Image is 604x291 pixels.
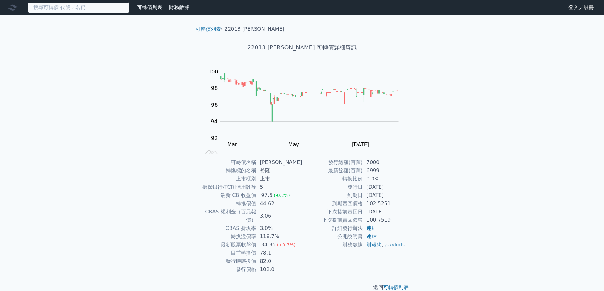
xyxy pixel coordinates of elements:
[256,257,302,265] td: 82.0
[363,175,406,183] td: 0.0%
[302,224,363,232] td: 詳細發行辦法
[363,216,406,224] td: 100.7519
[208,69,218,75] tspan: 100
[198,175,256,183] td: 上市櫃別
[227,142,237,148] tspan: Mar
[205,69,408,148] g: Chart
[352,142,369,148] tspan: [DATE]
[572,261,604,291] iframe: Chat Widget
[256,158,302,167] td: [PERSON_NAME]
[191,43,414,52] h1: 22013 [PERSON_NAME] 可轉債詳細資訊
[256,199,302,208] td: 44.62
[211,85,218,91] tspan: 98
[302,208,363,216] td: 下次提前賣回日
[363,241,406,249] td: ,
[302,158,363,167] td: 發行總額(百萬)
[302,216,363,224] td: 下次提前賣回價格
[367,225,377,231] a: 連結
[289,142,299,148] tspan: May
[256,167,302,175] td: 裕隆
[224,25,284,33] li: 22013 [PERSON_NAME]
[198,183,256,191] td: 擔保銀行/TCRI信用評等
[363,183,406,191] td: [DATE]
[198,208,256,224] td: CBAS 權利金（百元報價）
[256,175,302,183] td: 上市
[302,191,363,199] td: 到期日
[198,265,256,274] td: 發行價格
[363,191,406,199] td: [DATE]
[563,3,599,13] a: 登入／註冊
[28,2,129,13] input: 搜尋可轉債 代號／名稱
[383,284,409,290] a: 可轉債列表
[198,158,256,167] td: 可轉債名稱
[256,208,302,224] td: 3.06
[196,26,221,32] a: 可轉債列表
[260,241,277,249] div: 34.85
[274,193,290,198] span: (-0.2%)
[256,183,302,191] td: 5
[198,191,256,199] td: 最新 CB 收盤價
[363,158,406,167] td: 7000
[256,224,302,232] td: 3.0%
[256,265,302,274] td: 102.0
[211,118,217,124] tspan: 94
[277,242,295,247] span: (+0.7%)
[256,232,302,241] td: 118.7%
[211,135,218,141] tspan: 92
[198,241,256,249] td: 最新股票收盤價
[572,261,604,291] div: 聊天小工具
[256,249,302,257] td: 78.1
[363,199,406,208] td: 102.5251
[367,233,377,239] a: 連結
[302,199,363,208] td: 到期賣回價格
[198,232,256,241] td: 轉換溢價率
[137,4,162,10] a: 可轉債列表
[260,191,274,199] div: 97.6
[383,242,406,248] a: goodinfo
[198,199,256,208] td: 轉換價值
[198,249,256,257] td: 目前轉換價
[211,102,218,108] tspan: 96
[302,183,363,191] td: 發行日
[363,208,406,216] td: [DATE]
[169,4,189,10] a: 財務數據
[198,257,256,265] td: 發行時轉換價
[198,167,256,175] td: 轉換標的名稱
[196,25,223,33] li: ›
[302,175,363,183] td: 轉換比例
[302,241,363,249] td: 財務數據
[302,167,363,175] td: 最新餘額(百萬)
[302,232,363,241] td: 公開說明書
[363,167,406,175] td: 6999
[198,224,256,232] td: CBAS 折現率
[367,242,382,248] a: 財報狗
